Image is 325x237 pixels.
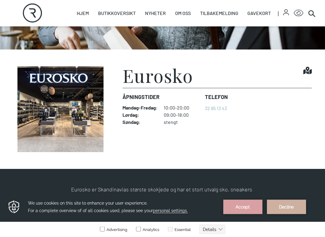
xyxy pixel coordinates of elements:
a: 32 85 13 43 [205,106,227,111]
dd: stengt [164,119,200,125]
dt: Lørdag : [122,112,158,118]
button: Decline [267,7,306,22]
h1: Eurosko [122,67,193,85]
dd: 09:00-18:00 [164,112,200,118]
input: Analytics [136,34,141,39]
dt: Telefon [205,93,228,101]
dd: 10:00-20:00 [164,105,200,111]
span: personal settings. [153,16,188,21]
div: © Mappedin [305,109,320,112]
label: Essential [167,35,191,39]
dt: Mandag - Fredag : [122,105,158,111]
button: Accept [223,7,262,22]
input: Essential [168,34,173,39]
img: Privacy reminder [8,7,20,22]
text: Details [203,34,216,39]
dt: Søndag : [122,119,158,125]
p: Eurosko er Skandinavias største skokjede og har et stort utvalg sko, sneakers og boots. Hos Euros... [71,186,254,224]
dt: Åpningstider [122,93,200,101]
label: Advertising [100,35,127,39]
input: Advertising [100,34,105,39]
details: Attribution [304,108,325,112]
button: Open Accessibility Menu [294,8,303,18]
label: Analytics [135,35,159,39]
h3: We use cookies on this site to enhance your user experience. For a complete overview of of all co... [28,7,216,22]
button: Details [199,32,225,42]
